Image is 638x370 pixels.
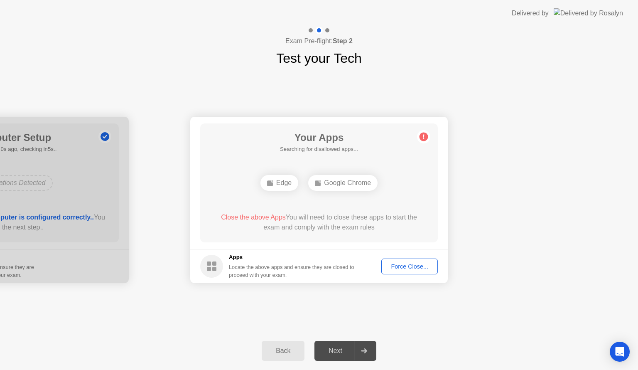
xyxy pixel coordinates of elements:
[285,36,353,46] h4: Exam Pre-flight:
[264,347,302,355] div: Back
[381,259,438,274] button: Force Close...
[276,48,362,68] h1: Test your Tech
[229,253,355,261] h5: Apps
[308,175,378,191] div: Google Chrome
[554,8,623,18] img: Delivered by Rosalyn
[314,341,376,361] button: Next
[221,214,286,221] span: Close the above Apps
[229,263,355,279] div: Locate the above apps and ensure they are closed to proceed with your exam.
[212,212,426,232] div: You will need to close these apps to start the exam and comply with the exam rules
[333,37,353,44] b: Step 2
[610,342,630,362] div: Open Intercom Messenger
[260,175,298,191] div: Edge
[280,145,358,153] h5: Searching for disallowed apps...
[317,347,354,355] div: Next
[280,130,358,145] h1: Your Apps
[512,8,549,18] div: Delivered by
[262,341,304,361] button: Back
[384,263,435,270] div: Force Close...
